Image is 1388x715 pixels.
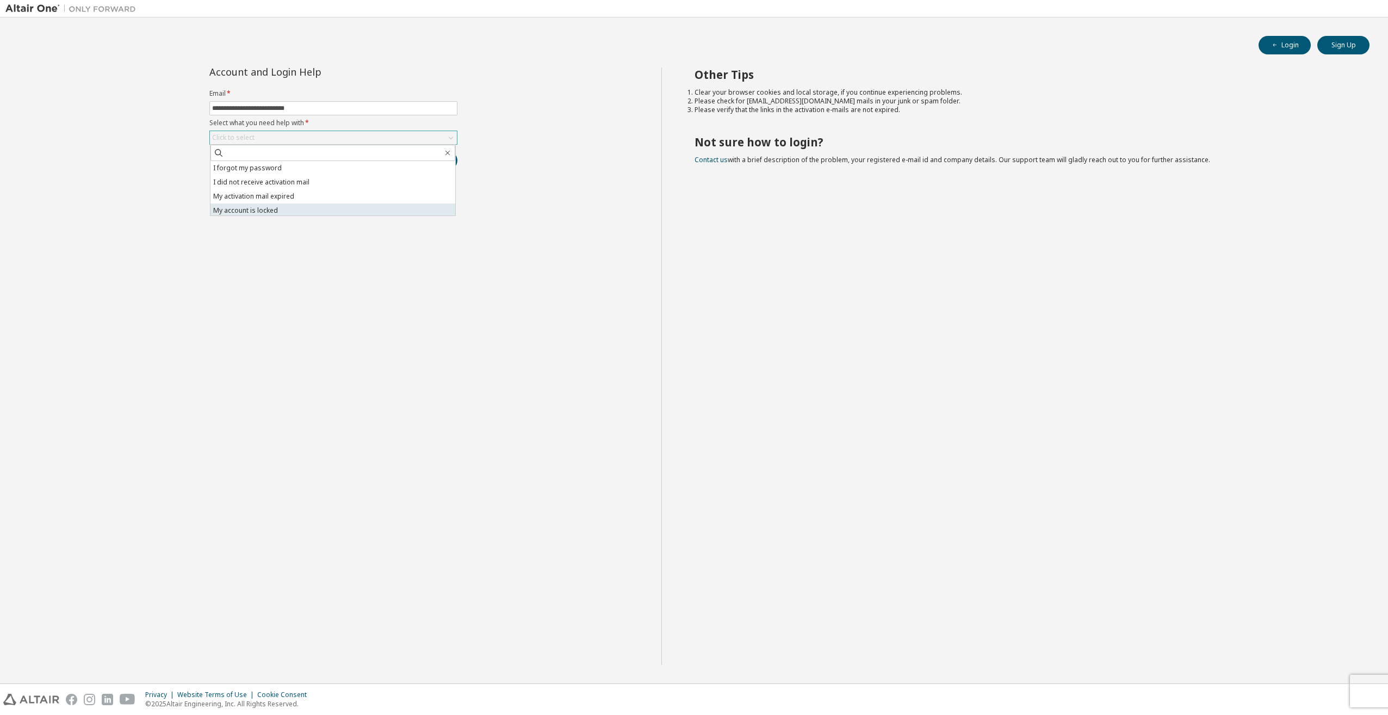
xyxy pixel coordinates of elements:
[210,131,457,144] div: Click to select
[695,67,1350,82] h2: Other Tips
[257,691,313,699] div: Cookie Consent
[209,67,408,76] div: Account and Login Help
[102,694,113,705] img: linkedin.svg
[1259,36,1311,54] button: Login
[210,161,455,175] li: I forgot my password
[3,694,59,705] img: altair_logo.svg
[695,135,1350,149] h2: Not sure how to login?
[1317,36,1370,54] button: Sign Up
[695,155,728,164] a: Contact us
[66,694,77,705] img: facebook.svg
[5,3,141,14] img: Altair One
[145,699,313,708] p: © 2025 Altair Engineering, Inc. All Rights Reserved.
[695,97,1350,106] li: Please check for [EMAIL_ADDRESS][DOMAIN_NAME] mails in your junk or spam folder.
[177,691,257,699] div: Website Terms of Use
[209,89,457,98] label: Email
[695,106,1350,114] li: Please verify that the links in the activation e-mails are not expired.
[695,155,1210,164] span: with a brief description of the problem, your registered e-mail id and company details. Our suppo...
[84,694,95,705] img: instagram.svg
[145,691,177,699] div: Privacy
[695,88,1350,97] li: Clear your browser cookies and local storage, if you continue experiencing problems.
[120,694,135,705] img: youtube.svg
[212,133,255,142] div: Click to select
[209,119,457,127] label: Select what you need help with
